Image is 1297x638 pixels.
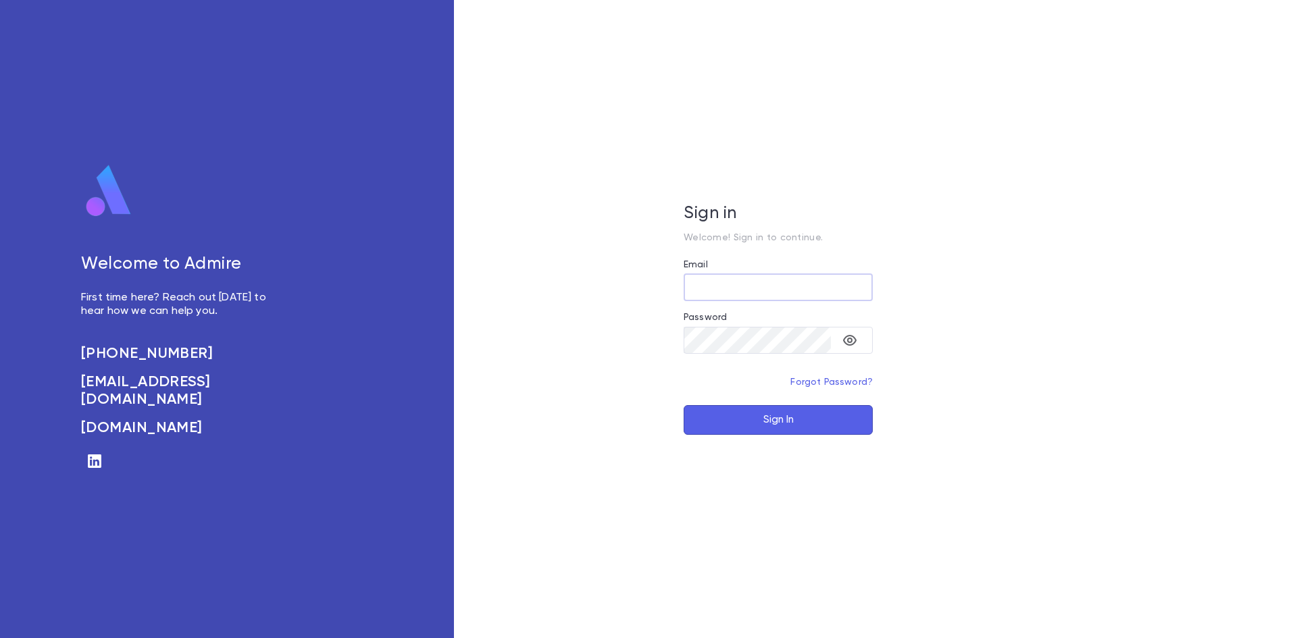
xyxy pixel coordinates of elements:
p: Welcome! Sign in to continue. [684,232,873,243]
a: [DOMAIN_NAME] [81,419,281,437]
label: Email [684,259,708,270]
img: logo [81,164,136,218]
button: Sign In [684,405,873,435]
h5: Welcome to Admire [81,255,281,275]
label: Password [684,312,727,323]
a: [EMAIL_ADDRESS][DOMAIN_NAME] [81,373,281,408]
a: Forgot Password? [790,377,873,387]
h5: Sign in [684,204,873,224]
p: First time here? Reach out [DATE] to hear how we can help you. [81,291,281,318]
a: [PHONE_NUMBER] [81,345,281,363]
button: toggle password visibility [836,327,863,354]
